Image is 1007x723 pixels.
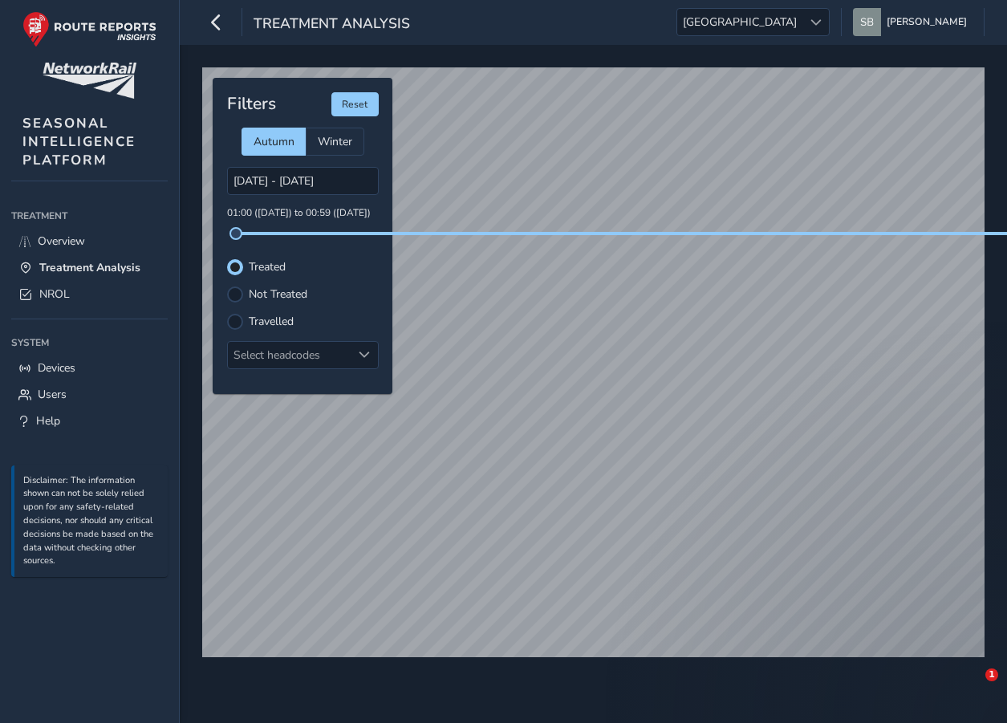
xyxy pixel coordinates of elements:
label: Treated [249,262,286,273]
div: Treatment [11,204,168,228]
span: Winter [318,134,352,149]
iframe: Intercom live chat [952,668,991,707]
a: Treatment Analysis [11,254,168,281]
span: Treatment Analysis [39,260,140,275]
div: Autumn [242,128,306,156]
img: customer logo [43,63,136,99]
img: diamond-layout [853,8,881,36]
a: Help [11,408,168,434]
label: Travelled [249,316,294,327]
a: Users [11,381,168,408]
button: [PERSON_NAME] [853,8,972,36]
h4: Filters [227,94,276,114]
span: Devices [38,360,75,376]
p: 01:00 ([DATE]) to 00:59 ([DATE]) [227,206,379,221]
button: Reset [331,92,379,116]
span: Autumn [254,134,294,149]
span: NROL [39,286,70,302]
a: Overview [11,228,168,254]
label: Not Treated [249,289,307,300]
span: Overview [38,234,85,249]
span: Treatment Analysis [254,14,410,36]
div: System [11,331,168,355]
span: SEASONAL INTELLIGENCE PLATFORM [22,114,136,169]
span: [PERSON_NAME] [887,8,967,36]
span: Users [38,387,67,402]
div: Winter [306,128,364,156]
canvas: Map [202,67,985,669]
span: Help [36,413,60,429]
div: Select headcodes [228,342,351,368]
p: Disclaimer: The information shown can not be solely relied upon for any safety-related decisions,... [23,474,160,569]
a: Devices [11,355,168,381]
img: rr logo [22,11,156,47]
span: [GEOGRAPHIC_DATA] [677,9,802,35]
span: 1 [985,668,998,681]
a: NROL [11,281,168,307]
